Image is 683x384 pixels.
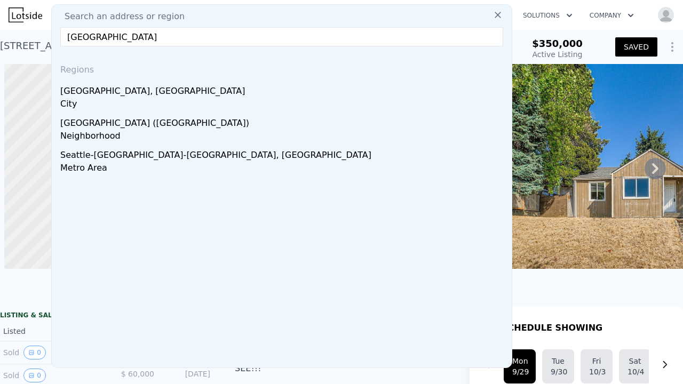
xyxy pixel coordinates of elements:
[628,356,642,366] div: Sat
[3,346,98,359] div: Sold
[60,27,503,46] input: Enter an address, city, region, neighborhood or zip code
[504,349,536,383] button: Mon9/29
[532,38,583,49] span: $350,000
[60,113,507,130] div: [GEOGRAPHIC_DATA] ([GEOGRAPHIC_DATA])
[615,37,657,57] button: SAVED
[514,6,581,25] button: Solutions
[23,369,46,382] button: View historical data
[589,356,604,366] div: Fri
[542,349,574,383] button: Tue9/30
[512,356,527,366] div: Mon
[60,162,507,177] div: Metro Area
[163,369,210,382] div: [DATE]
[657,6,674,23] img: avatar
[589,366,604,377] div: 10/3
[60,145,507,162] div: Seattle-[GEOGRAPHIC_DATA]-[GEOGRAPHIC_DATA], [GEOGRAPHIC_DATA]
[628,366,642,377] div: 10/4
[662,36,683,58] button: Show Options
[533,50,583,59] span: Active Listing
[581,6,642,25] button: Company
[551,356,566,366] div: Tue
[619,349,651,383] button: Sat10/4
[56,55,507,81] div: Regions
[551,366,566,377] div: 9/30
[60,98,507,113] div: City
[9,7,42,22] img: Lotside
[3,326,98,337] div: Listed
[60,130,507,145] div: Neighborhood
[512,366,527,377] div: 9/29
[581,349,613,383] button: Fri10/3
[60,81,507,98] div: [GEOGRAPHIC_DATA], [GEOGRAPHIC_DATA]
[121,370,154,378] span: $ 60,000
[502,322,602,334] h1: SCHEDULE SHOWING
[23,346,46,359] button: View historical data
[56,10,185,23] span: Search an address or region
[3,369,98,382] div: Sold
